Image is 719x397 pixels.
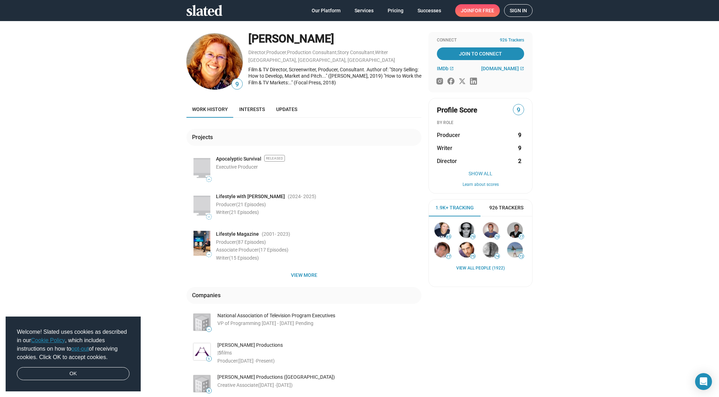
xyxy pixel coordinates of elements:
[193,156,210,181] img: Poster: Apocalyptic Survival
[266,50,286,55] a: Producer
[259,247,288,253] span: (17 Episodes)
[472,4,494,17] span: for free
[437,131,460,139] span: Producer
[206,327,211,331] span: —
[518,144,521,152] strong: 9
[206,389,211,393] span: 9
[375,50,388,55] a: Writer
[286,51,287,55] span: ,
[6,317,141,392] div: cookieconsent
[262,231,290,237] span: (2001 )
[382,4,409,17] a: Pricing
[519,254,524,259] span: 72
[388,4,403,17] span: Pricing
[192,269,416,281] span: View more
[437,66,448,71] span: IMDb
[337,50,374,55] a: Story Consultant
[186,269,421,281] button: View more
[217,358,237,364] span: Producer
[434,242,450,258] img: peter safran
[695,373,712,390] div: Open Intercom Messenger
[256,358,273,364] span: Present
[186,33,243,90] img: Heather Hale
[237,358,275,364] span: ([DATE] - )
[206,215,211,219] span: —
[17,328,129,362] span: Welcome! Slated uses cookies as described in our , which includes instructions on how to of recei...
[192,292,223,299] div: Companies
[518,157,521,165] strong: 2
[437,47,524,60] a: Join To Connect
[507,222,523,238] img: Kerry Barden
[374,51,375,55] span: ,
[266,51,266,55] span: ,
[510,5,527,17] span: Sign in
[483,222,498,238] img: Stefan Sonnenfeld
[216,164,258,170] span: Executive Producer
[437,171,524,176] button: Show All
[437,144,452,152] span: Writer
[216,202,266,207] span: Producer
[216,156,261,162] span: Apocalyptic Survival
[218,350,221,356] span: 5
[306,4,346,17] a: Our Platform
[236,202,266,207] span: (21 Episodes)
[513,105,524,115] span: 9
[192,106,228,112] span: Work history
[438,47,523,60] span: Join To Connect
[206,177,211,181] span: —
[295,320,313,326] span: Pending
[248,66,421,86] div: Film & TV Director, Screenwriter, Producer, Consultant. Author of: "Story Selling: How to Develop...
[216,239,266,245] span: Producer
[437,66,454,71] a: IMDb
[437,120,524,126] div: BY ROLE
[355,4,374,17] span: Services
[461,4,494,17] span: Join
[418,4,441,17] span: Successes
[216,247,288,253] span: Associate Producer
[301,194,314,199] span: - 2025
[193,375,210,392] img: Michael Weisman Productions (us)
[520,66,524,71] mat-icon: open_in_new
[193,314,210,331] img: National Association of Television Program Executives
[412,4,447,17] a: Successes
[17,367,129,380] a: dismiss cookie message
[229,209,259,215] span: (21 Episodes)
[216,231,259,237] span: Lifestyle Magazine
[193,231,210,256] img: Poster: Lifestyle Magazine
[446,254,451,259] span: 77
[450,66,454,71] mat-icon: open_in_new
[470,235,475,239] span: 79
[434,222,450,238] img: Meagan Lewis
[71,346,89,352] a: opt-out
[507,242,523,258] img: Lisa Beach
[264,155,285,162] span: Released
[337,51,337,55] span: ,
[236,239,266,245] span: (87 Episodes)
[31,337,65,343] a: Cookie Policy
[288,193,316,200] span: (2024 )
[495,235,500,239] span: 79
[216,255,259,261] span: Writer
[271,101,303,118] a: Updates
[312,4,341,17] span: Our Platform
[504,4,533,17] a: Sign in
[349,4,379,17] a: Services
[221,350,232,356] span: films
[193,193,210,218] img: Poster: Lifestyle with Roy Ice
[483,242,498,258] img: Bruce Wayne Gillies
[193,343,210,360] img: Heather Hale Productions
[217,350,218,356] span: |
[186,101,234,118] a: Work history
[437,105,477,115] span: Profile Score
[276,106,297,112] span: Updates
[455,4,500,17] a: Joinfor free
[217,342,421,349] div: [PERSON_NAME] Productions
[446,235,451,239] span: 85
[206,357,211,361] span: 1
[489,204,523,211] span: 926 Trackers
[481,66,519,71] span: [DOMAIN_NAME]
[437,38,524,43] div: Connect
[470,254,475,259] span: 75
[287,50,337,55] a: Production Consultant
[229,255,259,261] span: (15 Episodes)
